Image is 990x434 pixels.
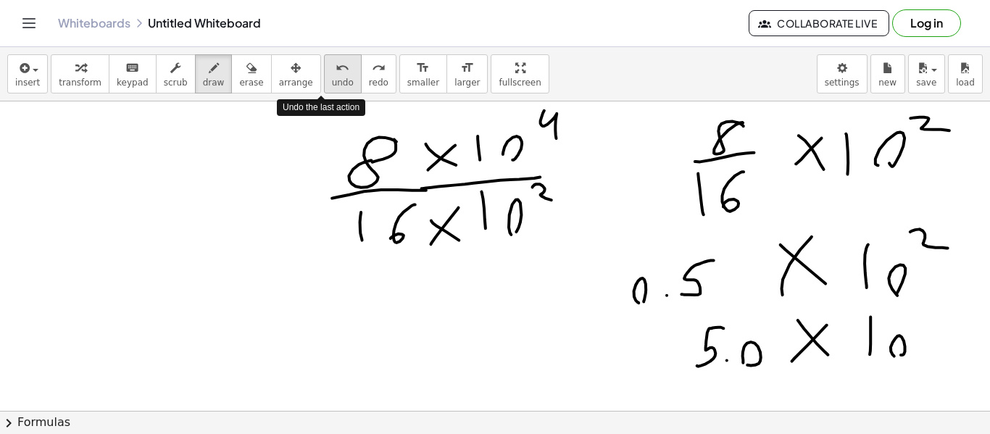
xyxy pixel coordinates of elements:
i: format_size [460,59,474,77]
span: arrange [279,78,313,88]
span: load [956,78,975,88]
span: larger [454,78,480,88]
button: new [870,54,905,93]
button: Toggle navigation [17,12,41,35]
button: draw [195,54,233,93]
button: fullscreen [491,54,549,93]
span: undo [332,78,354,88]
div: Undo the last action [277,99,365,116]
button: settings [817,54,868,93]
span: transform [59,78,101,88]
i: redo [372,59,386,77]
button: transform [51,54,109,93]
button: scrub [156,54,196,93]
span: Collaborate Live [761,17,877,30]
i: format_size [416,59,430,77]
button: erase [231,54,271,93]
button: format_sizesmaller [399,54,447,93]
button: keyboardkeypad [109,54,157,93]
a: Whiteboards [58,16,130,30]
span: keypad [117,78,149,88]
span: settings [825,78,860,88]
button: redoredo [361,54,396,93]
button: insert [7,54,48,93]
span: new [878,78,897,88]
i: keyboard [125,59,139,77]
button: undoundo [324,54,362,93]
button: save [908,54,945,93]
button: load [948,54,983,93]
span: draw [203,78,225,88]
span: erase [239,78,263,88]
button: arrange [271,54,321,93]
span: save [916,78,936,88]
button: format_sizelarger [446,54,488,93]
span: redo [369,78,388,88]
span: fullscreen [499,78,541,88]
i: undo [336,59,349,77]
button: Log in [892,9,961,37]
span: scrub [164,78,188,88]
span: insert [15,78,40,88]
span: smaller [407,78,439,88]
button: Collaborate Live [749,10,889,36]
